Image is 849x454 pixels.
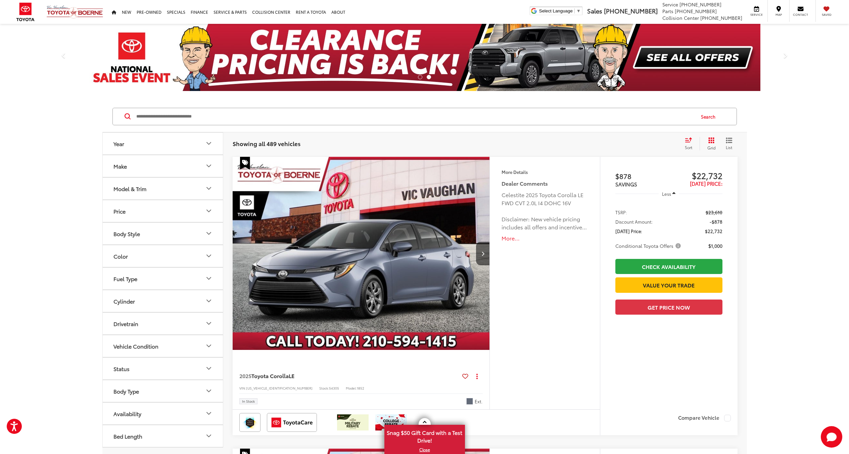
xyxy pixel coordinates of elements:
[205,297,213,305] div: Cylinder
[205,139,213,147] div: Year
[615,218,653,225] span: Discount Amount:
[113,365,130,372] div: Status
[659,188,679,200] button: Less
[539,8,581,13] a: Select Language​
[690,180,722,187] span: [DATE] Price:
[205,387,213,395] div: Body Type
[615,242,683,249] button: Conditional Toyota Offers
[357,385,364,391] span: 1852
[502,191,588,231] div: Celestite 2025 Toyota Corolla LE FWD CVT 2.0L I4 DOHC 16V Disclaimer: New vehicle pricing include...
[241,414,259,430] img: Toyota Safety Sense Vic Vaughan Toyota of Boerne Boerne TX
[113,185,146,192] div: Model & Trim
[685,144,692,150] span: Sort
[103,178,224,199] button: Model & TrimModel & Trim
[205,432,213,440] div: Bed Length
[232,157,490,350] a: 2025 Toyota Corolla LE FWD2025 Toyota Corolla LE FWD2025 Toyota Corolla LE FWD2025 Toyota Corolla...
[771,12,786,17] span: Map
[113,388,139,394] div: Body Type
[708,242,722,249] span: $1,000
[385,425,464,446] span: Snag $50 Gift Card with a Test Drive!
[681,137,700,150] button: Select sort value
[103,268,224,289] button: Fuel TypeFuel Type
[205,184,213,192] div: Model & Trim
[113,320,138,327] div: Drivetrain
[205,252,213,260] div: Color
[502,179,588,187] h5: Dealer Comments
[233,139,300,147] span: Showing all 489 vehicles
[103,133,224,154] button: YearYear
[710,218,722,225] span: -$878
[232,157,490,351] img: 2025 Toyota Corolla LE FWD
[205,162,213,170] div: Make
[46,5,103,19] img: Vic Vaughan Toyota of Boerne
[103,403,224,424] button: AvailabilityAvailability
[113,163,127,169] div: Make
[103,245,224,267] button: ColorColor
[695,108,725,125] button: Search
[103,223,224,244] button: Body StyleBody Style
[103,290,224,312] button: CylinderCylinder
[268,414,316,430] img: ToyotaCare Vic Vaughan Toyota of Boerne Boerne TX
[615,300,722,315] button: Get Price Now
[289,372,294,379] span: LE
[615,259,722,274] a: Check Availability
[103,200,224,222] button: PricePrice
[705,228,722,234] span: $22,732
[700,14,742,21] span: [PHONE_NUMBER]
[205,342,213,350] div: Vehicle Condition
[319,385,329,391] span: Stock:
[821,426,842,448] button: Toggle Chat Window
[246,385,313,391] span: [US_VEHICLE_IDENTIFICATION_NUMBER]
[113,208,126,214] div: Price
[502,234,588,242] button: More...
[205,229,213,237] div: Body Style
[669,170,722,180] span: $22,732
[136,108,695,125] input: Search by Make, Model, or Keyword
[587,6,602,15] span: Sales
[662,1,678,8] span: Service
[476,373,478,379] span: dropdown dots
[471,370,483,382] button: Actions
[604,6,658,15] span: [PHONE_NUMBER]
[615,242,682,249] span: Conditional Toyota Offers
[337,414,369,430] img: /static/brand-toyota/National_Assets/toyota-military-rebate.jpeg?height=48
[615,277,722,292] a: Value Your Trade
[113,433,142,439] div: Bed Length
[113,230,140,237] div: Body Style
[103,380,224,402] button: Body TypeBody Type
[103,155,224,177] button: MakeMake
[678,415,731,421] label: Compare Vehicle
[679,1,721,8] span: [PHONE_NUMBER]
[615,209,627,216] span: TSRP:
[113,140,124,147] div: Year
[662,191,671,197] span: Less
[113,275,137,282] div: Fuel Type
[726,144,733,150] span: List
[475,398,483,405] span: Ext.
[89,24,760,91] img: Clearance Pricing Is Back
[707,145,716,150] span: Grid
[113,298,135,304] div: Cylinder
[476,242,489,265] button: Next image
[615,180,637,188] span: SAVINGS
[205,274,213,282] div: Fuel Type
[232,157,490,350] div: 2025 Toyota Corolla LE 0
[113,253,128,259] div: Color
[576,8,581,13] span: ▼
[329,385,339,391] span: 54305
[240,157,250,170] span: Special
[466,398,473,405] span: Celestite
[205,409,213,417] div: Availability
[706,209,722,216] span: $23,610
[615,171,669,181] span: $878
[662,8,673,14] span: Parts
[239,372,460,379] a: 2025Toyota CorollaLE
[205,364,213,372] div: Status
[346,385,357,391] span: Model:
[819,12,834,17] span: Saved
[721,137,738,150] button: List View
[700,137,721,150] button: Grid View
[793,12,808,17] span: Contact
